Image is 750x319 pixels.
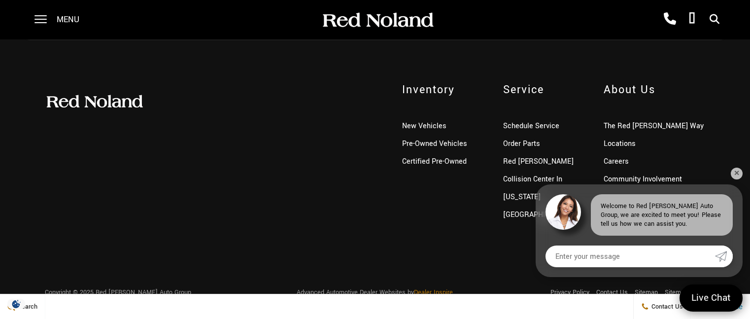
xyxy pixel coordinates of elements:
a: Locations [604,139,636,149]
section: Click to Open Cookie Consent Modal [5,299,28,309]
a: Careers [604,156,629,167]
img: Red Noland Auto Group [45,94,143,109]
span: Inventory [402,82,488,98]
a: Submit [715,246,733,267]
a: The Red [PERSON_NAME] Way [604,121,704,131]
a: Order Parts [503,139,540,149]
img: Agent profile photo [545,194,581,230]
a: Pre-Owned Vehicles [402,139,467,149]
a: Dealer Inspire [414,288,453,297]
a: Schedule Service [503,121,559,131]
span: About Us [604,82,705,98]
a: Sitemap XML [665,288,703,297]
input: Enter your message [545,246,715,267]
span: Advanced Automotive Dealer Websites by [297,288,453,297]
span: Live Chat [686,291,736,305]
span: Copyright © 2025 Red [PERSON_NAME] Auto Group [45,288,191,297]
a: Contact Us [596,288,628,297]
a: Privacy Policy [550,288,589,297]
span: Contact Us [649,302,683,311]
div: Welcome to Red [PERSON_NAME] Auto Group, we are excited to meet you! Please tell us how we can as... [591,194,733,236]
span: Service [503,82,589,98]
a: Sitemap [635,288,658,297]
img: Red Noland Auto Group [321,11,434,29]
a: Live Chat [680,284,743,312]
a: Community Involvement [604,174,682,184]
img: Opt-Out Icon [5,299,28,309]
a: New Vehicles [402,121,446,131]
a: Red [PERSON_NAME] Collision Center In [US_STATE][GEOGRAPHIC_DATA] [503,156,574,220]
a: Certified Pre-Owned [402,156,467,167]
